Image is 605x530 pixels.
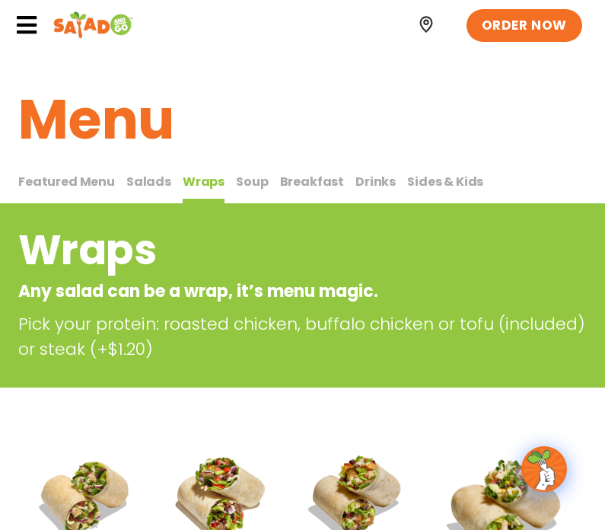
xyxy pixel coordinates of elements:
[280,173,345,190] span: Breakfast
[523,448,565,490] img: wpChatIcon
[407,173,483,190] span: Sides & Kids
[126,173,171,190] span: Salads
[18,167,587,204] div: Tabbed content
[355,173,396,190] span: Drinks
[18,78,587,161] h1: Menu
[236,173,268,190] span: Soup
[18,279,464,304] p: Any salad can be a wrap, it’s menu magic.
[53,10,133,40] img: Header logo
[466,9,582,43] a: ORDER NOW
[482,17,567,35] span: ORDER NOW
[18,219,464,281] h2: Wraps
[183,173,224,190] span: Wraps
[18,311,587,362] p: Pick your protein: roasted chicken, buffalo chicken or tofu (included) or steak (+$1.20)
[18,173,115,190] span: Featured Menu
